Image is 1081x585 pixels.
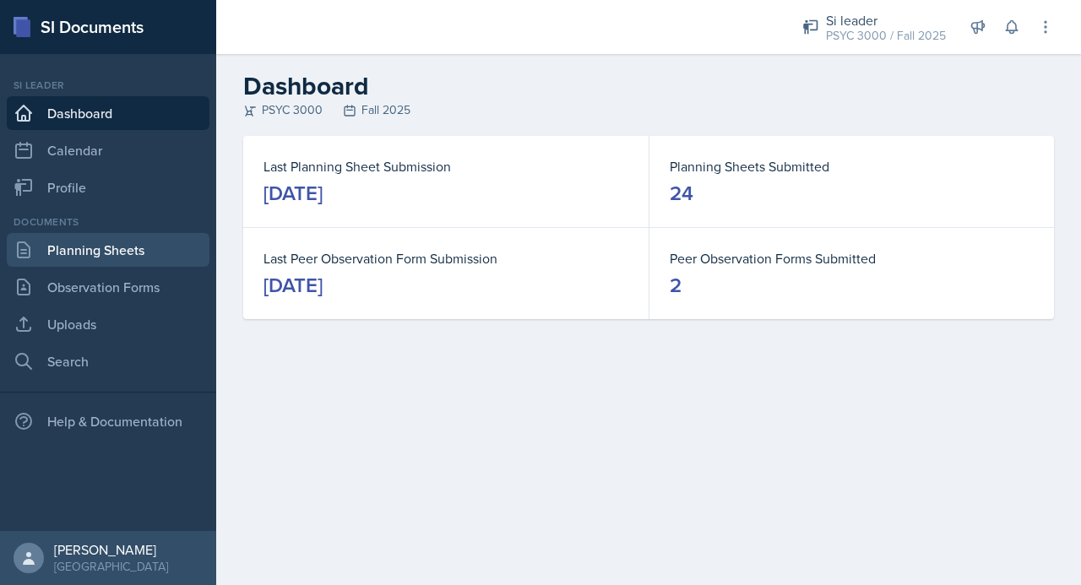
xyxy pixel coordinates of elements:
div: Si leader [826,10,946,30]
dt: Last Peer Observation Form Submission [263,248,628,268]
div: [PERSON_NAME] [54,541,168,558]
div: Si leader [7,78,209,93]
h2: Dashboard [243,71,1054,101]
dt: Planning Sheets Submitted [670,156,1034,176]
div: 2 [670,272,682,299]
div: PSYC 3000 Fall 2025 [243,101,1054,119]
a: Planning Sheets [7,233,209,267]
a: Dashboard [7,96,209,130]
a: Uploads [7,307,209,341]
div: PSYC 3000 / Fall 2025 [826,27,946,45]
a: Profile [7,171,209,204]
div: [DATE] [263,272,323,299]
div: 24 [670,180,693,207]
dt: Peer Observation Forms Submitted [670,248,1034,268]
div: [GEOGRAPHIC_DATA] [54,558,168,575]
a: Search [7,344,209,378]
div: [DATE] [263,180,323,207]
div: Documents [7,214,209,230]
div: Help & Documentation [7,404,209,438]
dt: Last Planning Sheet Submission [263,156,628,176]
a: Calendar [7,133,209,167]
a: Observation Forms [7,270,209,304]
